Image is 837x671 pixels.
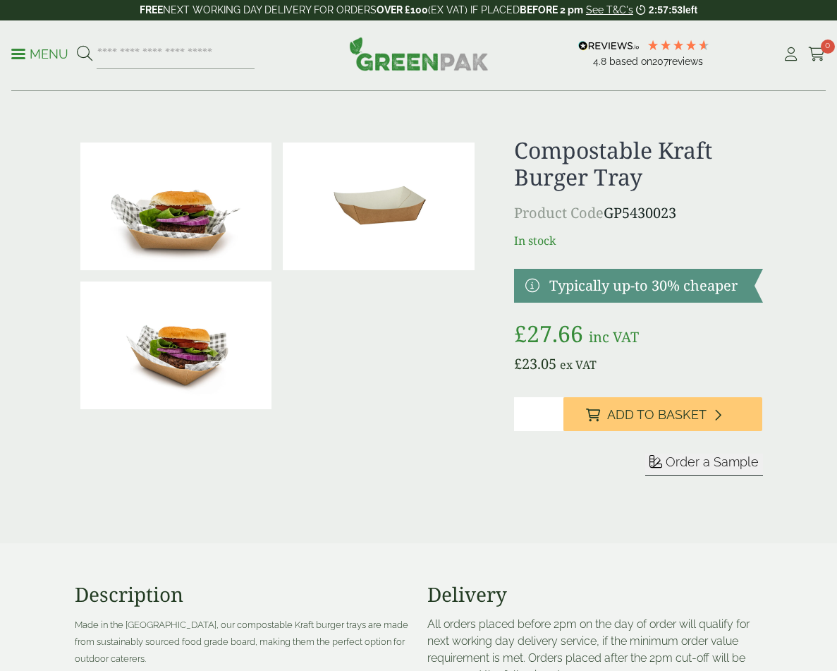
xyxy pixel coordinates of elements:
p: GP5430023 [514,202,763,224]
h3: Description [75,583,410,607]
span: inc VAT [589,327,639,346]
span: Order a Sample [666,454,759,469]
bdi: 27.66 [514,318,583,349]
span: ex VAT [560,357,597,373]
span: Based on [609,56,652,67]
span: Add to Basket [607,407,707,423]
strong: FREE [140,4,163,16]
span: 2:57:53 [649,4,683,16]
button: Order a Sample [645,454,763,476]
span: 0 [821,40,835,54]
i: My Account [782,47,800,61]
span: Product Code [514,203,604,222]
bdi: 23.05 [514,354,556,373]
span: £ [514,318,527,349]
a: See T&C's [586,4,633,16]
img: IMG_5665 [80,143,272,270]
a: 0 [808,44,826,65]
strong: OVER £100 [377,4,428,16]
span: left [683,4,697,16]
strong: BEFORE 2 pm [520,4,583,16]
span: 4.8 [593,56,609,67]
h1: Compostable Kraft Burger Tray [514,137,763,191]
img: GreenPak Supplies [349,37,489,71]
h3: Delivery [427,583,763,607]
span: £ [514,354,522,373]
span: Made in the [GEOGRAPHIC_DATA], our compostable Kraft burger trays are made from sustainably sourc... [75,619,408,664]
a: Menu [11,46,68,60]
img: Dsc3276a_2 [283,143,475,270]
p: Menu [11,46,68,63]
i: Cart [808,47,826,61]
div: 4.79 Stars [647,39,710,52]
img: REVIEWS.io [578,41,640,51]
img: IMG_5648 [80,282,272,409]
span: 207 [652,56,668,67]
p: In stock [514,232,763,249]
span: reviews [668,56,703,67]
button: Add to Basket [563,397,762,431]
